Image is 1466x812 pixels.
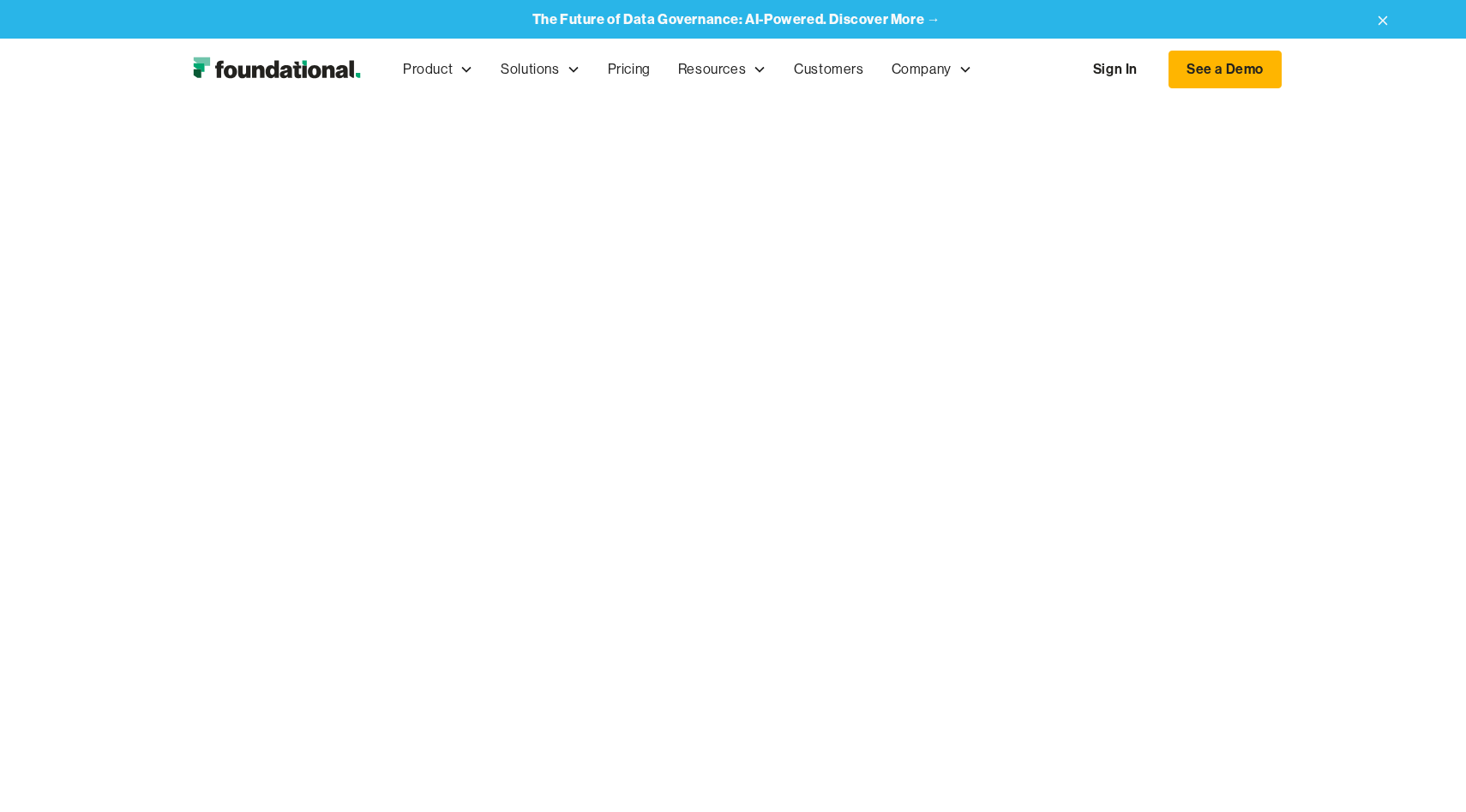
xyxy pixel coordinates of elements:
[678,58,746,81] div: Resources
[1076,51,1155,87] a: Sign In
[1169,51,1282,88] a: See a Demo
[487,41,593,98] div: Solutions
[403,58,453,81] div: Product
[389,41,487,98] div: Product
[878,41,986,98] div: Company
[532,10,941,27] strong: The Future of Data Governance: AI-Powered. Discover More →
[184,52,369,87] img: Foundational Logo
[892,58,952,81] div: Company
[532,11,941,27] a: The Future of Data Governance: AI-Powered. Discover More →
[184,52,369,87] a: home
[594,41,664,98] a: Pricing
[664,41,780,98] div: Resources
[780,41,877,98] a: Customers
[501,58,559,81] div: Solutions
